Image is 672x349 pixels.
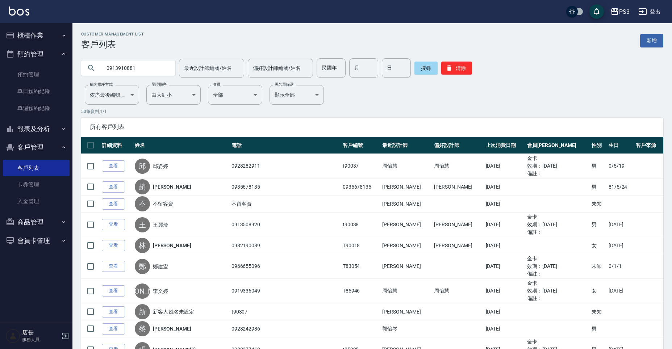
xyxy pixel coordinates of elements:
[230,195,341,213] td: 不留客資
[135,238,150,253] div: 林
[9,7,29,16] img: Logo
[85,85,139,105] div: 依序最後編輯時間
[3,138,70,157] button: 客戶管理
[590,237,606,254] td: 女
[341,213,381,237] td: t90038
[102,160,125,172] a: 查看
[590,137,606,154] th: 性別
[432,154,484,178] td: 周怡慧
[135,259,150,274] div: 鄭
[380,320,432,337] td: 郭怡岑
[607,279,634,303] td: [DATE]
[527,279,588,287] ul: 金卡
[102,261,125,272] a: 查看
[153,308,195,315] a: 新客人 姓名未設定
[484,178,526,195] td: [DATE]
[527,162,588,170] ul: 效期： [DATE]
[230,154,341,178] td: 0928282911
[484,279,526,303] td: [DATE]
[230,279,341,303] td: 0919336049
[3,193,70,210] a: 入金管理
[590,154,606,178] td: 男
[6,329,20,343] img: Person
[432,237,484,254] td: [PERSON_NAME]
[380,178,432,195] td: [PERSON_NAME]
[102,285,125,297] a: 查看
[527,221,588,228] ul: 效期： [DATE]
[607,137,634,154] th: 生日
[102,198,125,210] a: 查看
[153,263,168,270] a: 鄭建宏
[527,255,588,262] ul: 金卡
[230,213,341,237] td: 0913508920
[607,254,634,279] td: 0/1/1
[527,338,588,346] ul: 金卡
[525,137,590,154] th: 會員[PERSON_NAME]
[527,228,588,236] ul: 備註：
[590,195,606,213] td: 未知
[341,254,381,279] td: T83054
[527,287,588,295] ul: 效期： [DATE]
[151,82,167,87] label: 呈現順序
[102,181,125,193] a: 查看
[135,159,150,174] div: 邱
[527,155,588,162] ul: 金卡
[213,82,221,87] label: 會員
[101,58,170,78] input: 搜尋關鍵字
[432,178,484,195] td: [PERSON_NAME]
[135,196,150,211] div: 不
[414,62,438,75] button: 搜尋
[270,85,324,105] div: 顯示全部
[135,283,150,299] div: [PERSON_NAME]
[607,178,634,195] td: 81/5/24
[102,219,125,230] a: 查看
[341,178,381,195] td: 0935678135
[22,336,59,343] p: 服務人員
[22,329,59,336] h5: 店長
[133,137,230,154] th: 姓名
[634,137,663,154] th: 客戶來源
[527,170,588,177] ul: 備註：
[81,39,144,50] h3: 客戶列表
[380,254,432,279] td: [PERSON_NAME]
[230,178,341,195] td: 0935678135
[153,287,168,295] a: 李文婷
[607,213,634,237] td: [DATE]
[607,154,634,178] td: 0/5/19
[230,237,341,254] td: 0982190089
[527,295,588,302] ul: 備註：
[380,154,432,178] td: 周怡慧
[484,254,526,279] td: [DATE]
[380,195,432,213] td: [PERSON_NAME]
[153,242,191,249] a: [PERSON_NAME]
[484,154,526,178] td: [DATE]
[3,231,70,250] button: 會員卡管理
[590,178,606,195] td: 男
[484,137,526,154] th: 上次消費日期
[3,119,70,138] button: 報表及分析
[380,303,432,320] td: [PERSON_NAME]
[635,5,663,18] button: 登出
[3,160,70,176] a: 客戶列表
[341,279,381,303] td: T85946
[153,183,191,190] a: [PERSON_NAME]
[90,123,655,131] span: 所有客戶列表
[153,325,191,332] a: [PERSON_NAME]
[432,137,484,154] th: 偏好設計師
[432,213,484,237] td: [PERSON_NAME]
[484,320,526,337] td: [DATE]
[3,83,70,100] a: 單日預約紀錄
[3,100,70,117] a: 單週預約紀錄
[230,254,341,279] td: 0966655096
[527,270,588,278] ul: 備註：
[135,217,150,232] div: 王
[527,262,588,270] ul: 效期： [DATE]
[441,62,472,75] button: 清除
[608,4,633,19] button: PS3
[100,137,133,154] th: 詳細資料
[640,34,663,47] a: 新增
[607,237,634,254] td: [DATE]
[590,303,606,320] td: 未知
[380,213,432,237] td: [PERSON_NAME]
[153,200,173,207] a: 不留客資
